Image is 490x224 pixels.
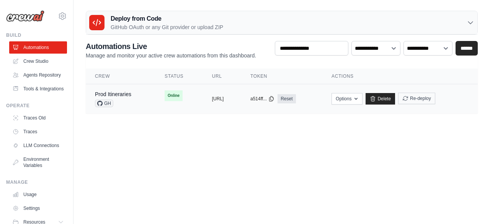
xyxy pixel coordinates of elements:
h2: Automations Live [86,41,256,52]
span: Online [165,90,183,101]
a: Crew Studio [9,55,67,67]
div: Build [6,32,67,38]
a: Traces Old [9,112,67,124]
th: Crew [86,69,155,84]
div: Operate [6,103,67,109]
a: LLM Connections [9,139,67,152]
p: GitHub OAuth or any Git provider or upload ZIP [111,23,223,31]
a: Usage [9,188,67,201]
a: Tools & Integrations [9,83,67,95]
a: Prod Itineraries [95,91,131,97]
button: a514ff... [250,96,274,102]
a: Settings [9,202,67,214]
div: Manage [6,179,67,185]
a: Automations [9,41,67,54]
a: Environment Variables [9,153,67,172]
img: Logo [6,10,44,22]
a: Delete [366,93,395,105]
h3: Deploy from Code [111,14,223,23]
a: Reset [278,94,296,103]
a: Agents Repository [9,69,67,81]
th: Actions [322,69,478,84]
a: Traces [9,126,67,138]
button: Re-deploy [398,93,435,104]
button: Options [332,93,363,105]
span: GH [95,100,113,107]
th: URL [203,69,241,84]
th: Token [241,69,322,84]
th: Status [155,69,203,84]
p: Manage and monitor your active crew automations from this dashboard. [86,52,256,59]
